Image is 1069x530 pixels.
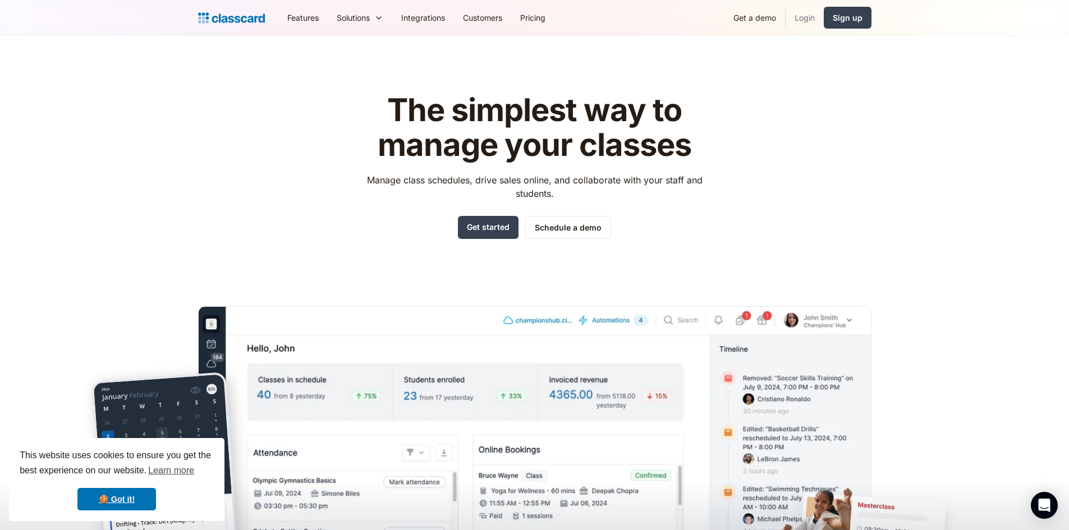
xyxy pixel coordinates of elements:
[1031,492,1058,519] div: Open Intercom Messenger
[337,12,370,24] div: Solutions
[356,93,713,162] h1: The simplest way to manage your classes
[328,5,392,30] div: Solutions
[392,5,454,30] a: Integrations
[724,5,785,30] a: Get a demo
[525,216,611,239] a: Schedule a demo
[454,5,511,30] a: Customers
[278,5,328,30] a: Features
[146,462,196,479] a: learn more about cookies
[833,12,862,24] div: Sign up
[9,438,224,521] div: cookieconsent
[20,449,214,479] span: This website uses cookies to ensure you get the best experience on our website.
[198,10,265,26] a: home
[786,5,824,30] a: Login
[356,173,713,200] p: Manage class schedules, drive sales online, and collaborate with your staff and students.
[511,5,554,30] a: Pricing
[824,7,871,29] a: Sign up
[458,216,519,239] a: Get started
[77,488,156,510] a: dismiss cookie message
